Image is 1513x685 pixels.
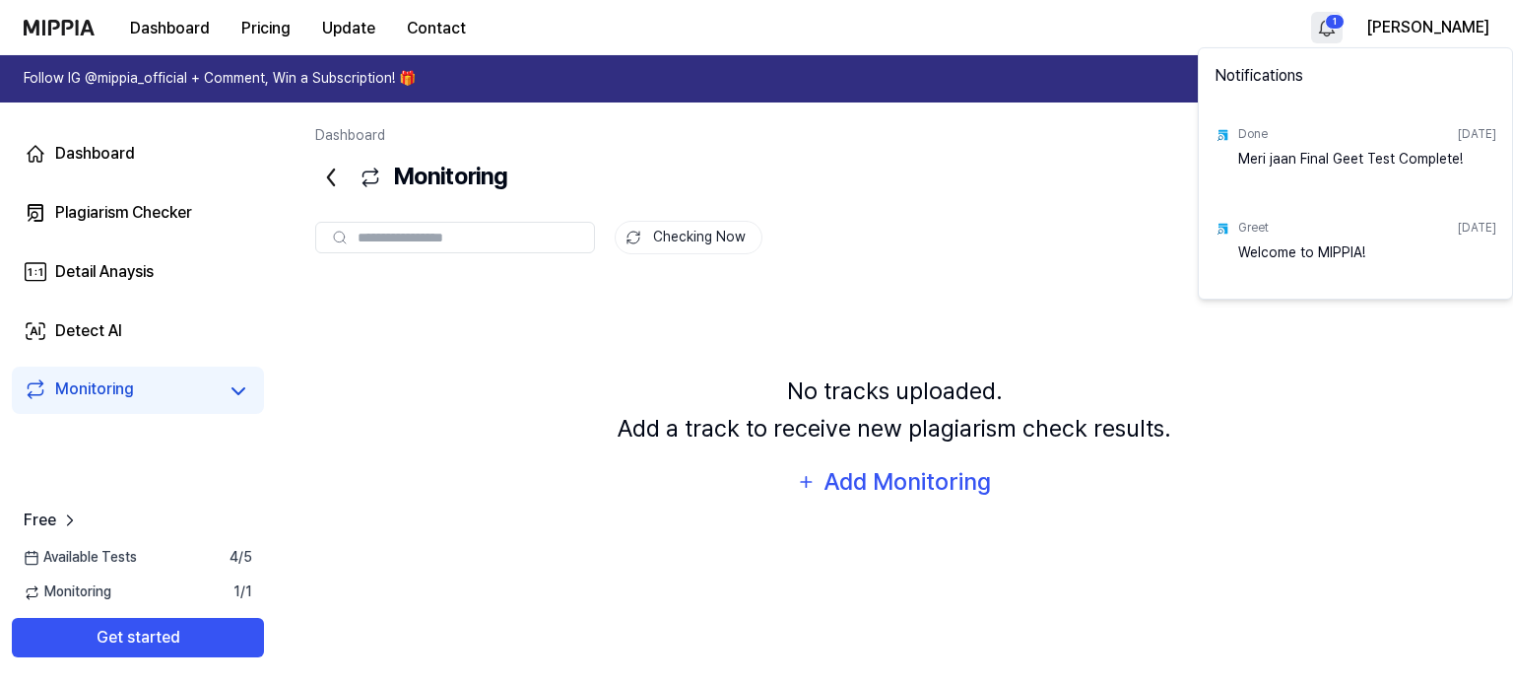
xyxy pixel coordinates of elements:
[1238,220,1269,237] div: Greet
[1238,243,1496,283] div: Welcome to MIPPIA!
[1238,126,1268,143] div: Done
[1203,52,1508,107] div: Notifications
[1238,150,1496,189] div: Meri jaan Final Geet Test Complete!
[1215,221,1230,237] img: test result icon
[1458,220,1496,237] div: [DATE]
[1458,126,1496,143] div: [DATE]
[1215,127,1230,143] img: test result icon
